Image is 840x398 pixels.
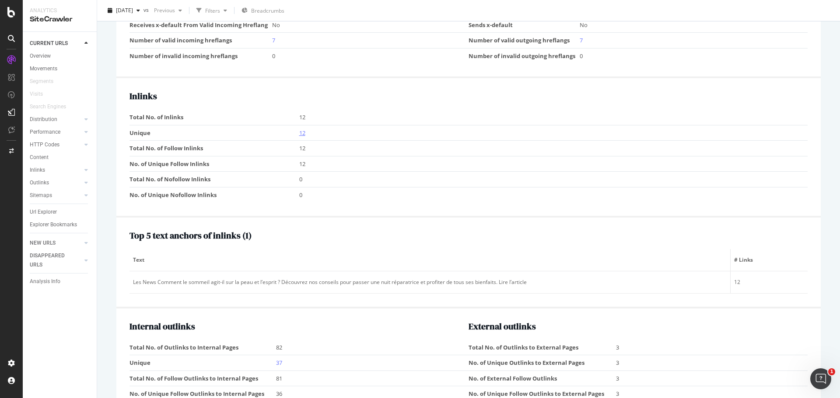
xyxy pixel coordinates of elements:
td: No. of Unique Follow Inlinks [129,156,299,172]
td: 12 [299,110,808,125]
td: 12 [299,156,808,172]
a: Movements [30,64,91,73]
td: No [272,17,469,33]
a: Segments [30,77,62,86]
td: Unique [129,355,276,371]
div: Content [30,153,49,162]
a: NEW URLS [30,239,82,248]
td: 3 [616,355,808,371]
a: Analysis Info [30,277,91,286]
span: # Links [734,256,802,264]
td: 12 [299,141,808,156]
span: Text [133,256,724,264]
td: Total No. of Follow Outlinks to Internal Pages [129,370,276,386]
div: DISAPPEARED URLS [30,251,74,270]
div: Search Engines [30,102,66,111]
button: Breadcrumbs [238,3,288,17]
td: Total No. of Follow Inlinks [129,141,299,156]
div: 12 [734,278,804,286]
h2: Top 5 text anchors of inlinks ( 1 ) [129,231,808,240]
div: NEW URLS [30,239,56,248]
div: Sitemaps [30,191,52,200]
a: 7 [272,36,275,44]
td: 3 [616,370,808,386]
a: CURRENT URLS [30,39,82,48]
a: HTTP Codes [30,140,82,149]
td: Total No. of Nofollow Inlinks [129,172,299,187]
a: Performance [30,128,82,137]
div: Analysis Info [30,277,60,286]
div: Segments [30,77,53,86]
td: Number of valid outgoing hreflangs [469,33,580,48]
td: 82 [276,340,469,355]
a: Overview [30,52,91,61]
td: Sends x-default [469,17,580,33]
button: [DATE] [104,3,143,17]
a: Visits [30,90,52,99]
span: 2025 Oct. 1st [116,7,133,14]
div: Inlinks [30,166,45,175]
td: 0 [272,48,469,63]
a: Sitemaps [30,191,82,200]
td: Unique [129,125,299,141]
td: No. of Unique Nofollow Inlinks [129,187,299,203]
div: Filters [205,7,220,14]
a: Inlinks [30,166,82,175]
div: Movements [30,64,57,73]
button: Filters [193,3,231,17]
h2: Inlinks [129,91,808,101]
span: 1 [828,368,835,375]
div: Distribution [30,115,57,124]
td: Total No. of Outlinks to External Pages [469,340,616,355]
a: DISAPPEARED URLS [30,251,82,270]
div: SiteCrawler [30,14,90,24]
span: vs [143,6,150,13]
div: CURRENT URLS [30,39,68,48]
td: Number of invalid outgoing hreflangs [469,48,580,63]
div: Overview [30,52,51,61]
td: 3 [616,340,808,355]
a: 7 [580,36,583,44]
h2: External outlinks [469,322,808,331]
a: Explorer Bookmarks [30,220,91,229]
div: No [580,21,803,29]
a: Distribution [30,115,82,124]
span: Breadcrumbs [251,7,284,14]
td: Number of valid incoming hreflangs [129,33,272,48]
td: 0 [299,187,808,203]
div: HTTP Codes [30,140,59,149]
div: Performance [30,128,60,137]
td: 0 [299,172,808,187]
a: Search Engines [30,102,75,111]
td: Total No. of Outlinks to Internal Pages [129,340,276,355]
h2: Internal outlinks [129,322,469,331]
div: Url Explorer [30,208,57,217]
a: Url Explorer [30,208,91,217]
div: Outlinks [30,178,49,187]
td: No. of Unique Outlinks to External Pages [469,355,616,371]
td: 81 [276,370,469,386]
div: Visits [30,90,43,99]
td: Receives x-default From Valid Incoming Hreflang [129,17,272,33]
a: 12 [299,129,305,137]
button: Previous [150,3,185,17]
td: No. of External Follow Outlinks [469,370,616,386]
div: Les News Comment le sommeil agit-il sur la peau et l’esprit ? Découvrez nos conseils pour passer ... [133,278,727,286]
td: Number of invalid incoming hreflangs [129,48,272,63]
a: 37 [276,359,282,367]
td: 0 [580,48,808,63]
div: Analytics [30,7,90,14]
div: Explorer Bookmarks [30,220,77,229]
a: Outlinks [30,178,82,187]
span: Previous [150,7,175,14]
td: Total No. of Inlinks [129,110,299,125]
a: Content [30,153,91,162]
iframe: Intercom live chat [810,368,831,389]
